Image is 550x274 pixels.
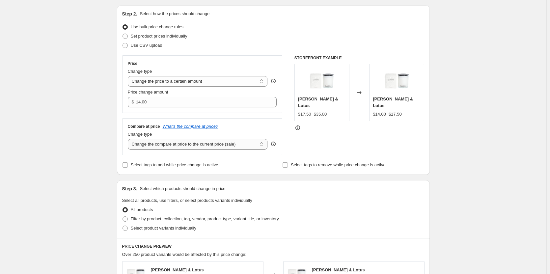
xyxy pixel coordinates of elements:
[389,111,402,118] strike: $17.50
[128,132,152,137] span: Change type
[312,267,365,272] span: [PERSON_NAME] & Lotus
[373,96,413,108] span: [PERSON_NAME] & Lotus
[131,162,218,167] span: Select tags to add while price change is active
[298,111,311,118] div: $17.50
[131,207,153,212] span: All products
[122,198,252,203] span: Select all products, use filters, or select products variants individually
[136,97,267,107] input: 80.00
[314,111,327,118] strike: $35.00
[151,267,204,272] span: [PERSON_NAME] & Lotus
[132,99,134,104] span: $
[294,55,425,61] h6: STOREFRONT EXAMPLE
[270,78,277,84] div: help
[309,68,335,94] img: 2024JARS_82945d4f-cc73-43ab-9f52-501fa6e4e8c9_80x.jpg
[128,69,152,74] span: Change type
[122,11,137,17] h2: Step 2.
[122,252,247,257] span: Over 250 product variants would be affected by this price change:
[122,185,137,192] h2: Step 3.
[163,124,218,129] button: What's the compare at price?
[128,124,160,129] h3: Compare at price
[270,141,277,147] div: help
[373,111,386,118] div: $14.00
[131,226,196,231] span: Select product variants individually
[140,11,209,17] p: Select how the prices should change
[131,34,187,39] span: Set product prices individually
[298,96,338,108] span: [PERSON_NAME] & Lotus
[131,216,279,221] span: Filter by product, collection, tag, vendor, product type, variant title, or inventory
[122,244,425,249] h6: PRICE CHANGE PREVIEW
[131,43,162,48] span: Use CSV upload
[291,162,386,167] span: Select tags to remove while price change is active
[131,24,183,29] span: Use bulk price change rules
[384,68,410,94] img: 2024JARS_82945d4f-cc73-43ab-9f52-501fa6e4e8c9_80x.jpg
[128,90,168,95] span: Price change amount
[140,185,225,192] p: Select which products should change in price
[128,61,137,66] h3: Price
